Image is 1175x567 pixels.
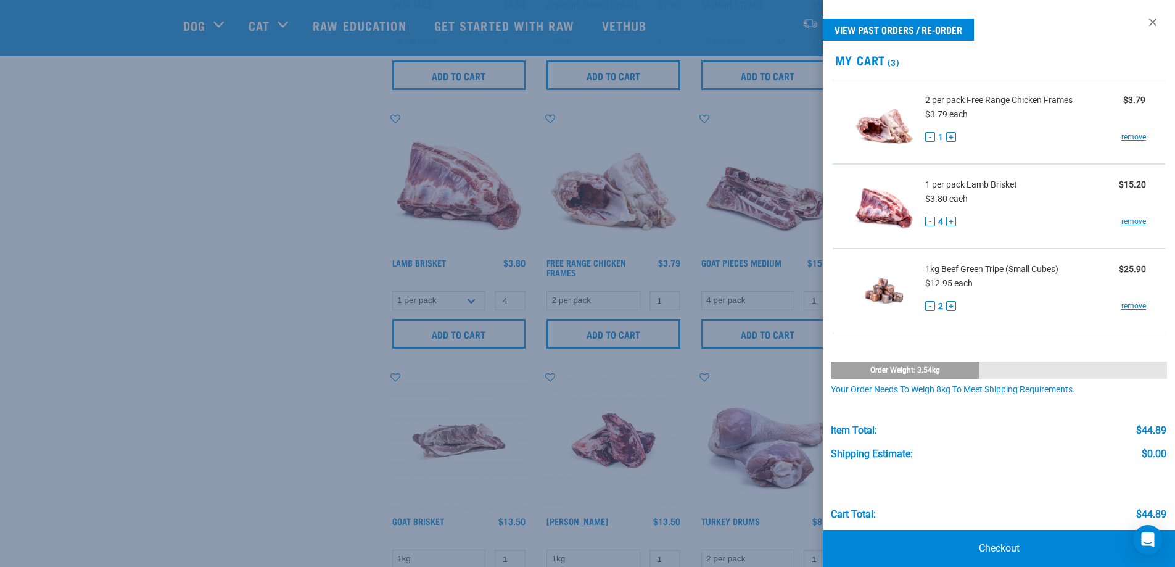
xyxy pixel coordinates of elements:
div: $44.89 [1136,425,1166,436]
a: remove [1121,216,1145,227]
div: Order weight: 3.54kg [831,362,979,379]
span: 1 per pack Lamb Brisket [925,178,1017,191]
button: - [925,132,935,142]
span: $3.80 each [925,194,968,204]
img: Lamb Brisket [852,175,916,238]
span: 4 [938,215,943,228]
strong: $3.79 [1123,95,1145,105]
span: $12.95 each [925,278,973,288]
div: Open Intercom Messenger [1133,525,1163,555]
a: remove [1121,131,1145,143]
button: - [925,217,935,226]
button: + [946,132,956,142]
span: 1 [938,131,943,144]
span: (3) [885,60,899,64]
span: $3.79 each [925,109,968,119]
span: 1kg Beef Green Tripe (Small Cubes) [925,263,1058,276]
span: 2 per pack Free Range Chicken Frames [925,94,1073,107]
button: + [946,301,956,311]
button: - [925,301,935,311]
img: Free Range Chicken Frames [852,90,916,154]
div: Item Total: [831,425,877,436]
span: 2 [938,300,943,313]
a: remove [1121,300,1145,312]
button: + [946,217,956,226]
div: Shipping Estimate: [831,449,913,460]
div: $0.00 [1142,449,1166,460]
div: Your order needs to weigh 8kg to meet shipping requirements. [831,385,1166,395]
a: View past orders / re-order [823,19,974,41]
strong: $15.20 [1118,180,1145,189]
div: Cart total: [831,509,876,520]
div: $44.89 [1136,509,1166,520]
img: Beef Green Tripe (Small Cubes) [852,259,916,323]
strong: $25.90 [1118,264,1145,274]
